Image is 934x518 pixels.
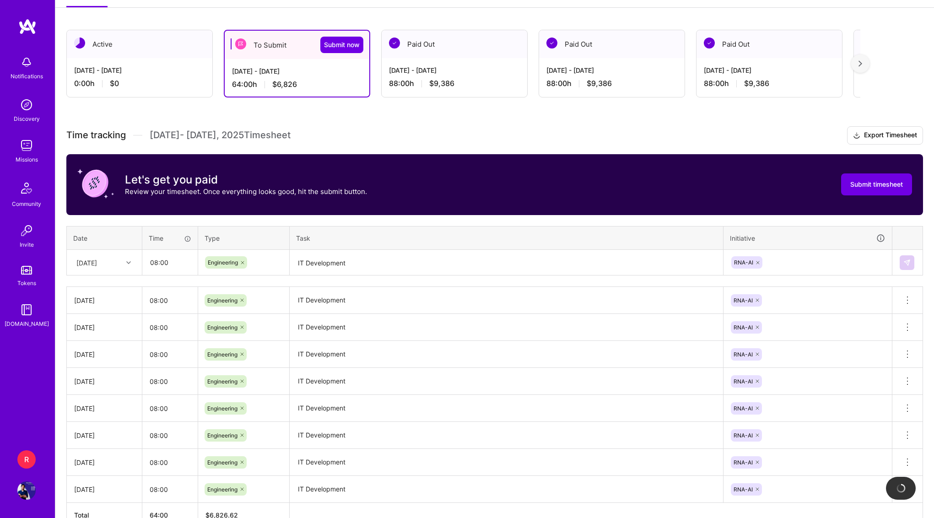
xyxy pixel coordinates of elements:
[74,404,135,413] div: [DATE]
[12,199,41,209] div: Community
[125,187,367,196] p: Review your timesheet. Once everything looks good, hit the submit button.
[207,459,238,466] span: Engineering
[290,226,723,250] th: Task
[17,481,36,500] img: User Avatar
[74,377,135,386] div: [DATE]
[704,38,715,49] img: Paid Out
[14,114,40,124] div: Discovery
[734,297,753,304] span: RNA-AI
[291,251,722,275] textarea: IT Development
[16,177,38,199] img: Community
[67,226,142,250] th: Date
[207,378,238,385] span: Engineering
[17,96,36,114] img: discovery
[16,155,38,164] div: Missions
[291,369,722,394] textarea: IT Development
[704,79,835,88] div: 88:00 h
[5,319,49,329] div: [DOMAIN_NAME]
[734,324,753,331] span: RNA-AI
[324,40,360,49] span: Submit now
[734,486,753,493] span: RNA-AI
[67,30,212,58] div: Active
[77,165,114,202] img: coin
[734,351,753,358] span: RNA-AI
[207,486,238,493] span: Engineering
[841,173,912,195] button: Submit timesheet
[15,450,38,469] a: R
[539,30,685,58] div: Paid Out
[858,60,862,67] img: right
[291,477,722,502] textarea: IT Development
[546,65,677,75] div: [DATE] - [DATE]
[291,288,722,313] textarea: IT Development
[291,315,722,340] textarea: IT Development
[20,240,34,249] div: Invite
[235,38,246,49] img: To Submit
[74,485,135,494] div: [DATE]
[21,266,32,275] img: tokens
[734,259,753,266] span: RNA-AI
[125,173,367,187] h3: Let's get you paid
[232,66,362,76] div: [DATE] - [DATE]
[903,259,911,266] img: Submit
[15,481,38,500] a: User Avatar
[142,423,198,448] input: HH:MM
[900,255,915,270] div: null
[74,323,135,332] div: [DATE]
[74,458,135,467] div: [DATE]
[225,31,369,59] div: To Submit
[207,351,238,358] span: Engineering
[207,324,238,331] span: Engineering
[142,369,198,394] input: HH:MM
[730,233,885,243] div: Initiative
[126,260,131,265] i: icon Chevron
[74,65,205,75] div: [DATE] - [DATE]
[76,258,97,267] div: [DATE]
[142,396,198,421] input: HH:MM
[149,233,191,243] div: Time
[734,459,753,466] span: RNA-AI
[17,221,36,240] img: Invite
[150,129,291,141] span: [DATE] - [DATE] , 2025 Timesheet
[389,65,520,75] div: [DATE] - [DATE]
[142,315,198,340] input: HH:MM
[696,30,842,58] div: Paid Out
[17,278,36,288] div: Tokens
[587,79,612,88] span: $9,386
[734,378,753,385] span: RNA-AI
[896,483,907,494] img: loading
[17,301,36,319] img: guide book
[142,342,198,367] input: HH:MM
[207,405,238,412] span: Engineering
[389,38,400,49] img: Paid Out
[546,79,677,88] div: 88:00 h
[272,80,297,89] span: $6,826
[74,431,135,440] div: [DATE]
[546,38,557,49] img: Paid Out
[847,126,923,145] button: Export Timesheet
[320,37,363,53] button: Submit now
[389,79,520,88] div: 88:00 h
[142,477,198,502] input: HH:MM
[853,131,860,140] i: icon Download
[66,129,126,141] span: Time tracking
[142,450,198,475] input: HH:MM
[74,79,205,88] div: 0:00 h
[232,80,362,89] div: 64:00 h
[291,450,722,475] textarea: IT Development
[291,342,722,367] textarea: IT Development
[74,350,135,359] div: [DATE]
[17,53,36,71] img: bell
[734,405,753,412] span: RNA-AI
[850,180,903,189] span: Submit timesheet
[74,296,135,305] div: [DATE]
[17,450,36,469] div: R
[704,65,835,75] div: [DATE] - [DATE]
[208,259,238,266] span: Engineering
[734,432,753,439] span: RNA-AI
[291,396,722,421] textarea: IT Development
[17,136,36,155] img: teamwork
[198,226,290,250] th: Type
[18,18,37,35] img: logo
[11,71,43,81] div: Notifications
